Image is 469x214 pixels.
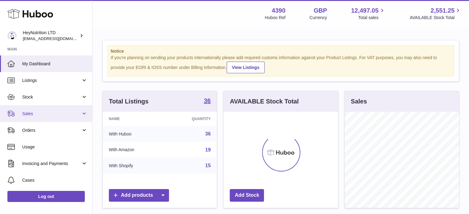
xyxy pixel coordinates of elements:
a: 12,497.05 Total sales [351,6,385,21]
th: Quantity [165,112,217,126]
div: HeyNutrition LTD [23,30,78,42]
img: info@heynutrition.com [7,31,17,40]
strong: Notice [111,48,451,54]
div: Currency [310,15,327,21]
span: Usage [22,144,88,150]
a: Add Stock [230,189,264,202]
span: 2,551.25 [430,6,455,15]
span: Listings [22,78,81,83]
a: 36 [204,98,211,105]
span: My Dashboard [22,61,88,67]
div: Huboo Ref [265,15,286,21]
span: AVAILABLE Stock Total [409,15,462,21]
span: Sales [22,111,81,117]
span: Stock [22,94,81,100]
span: Cases [22,177,88,183]
a: 19 [205,147,211,152]
a: 2,551.25 AVAILABLE Stock Total [409,6,462,21]
h3: Total Listings [109,97,149,106]
span: 12,497.05 [351,6,378,15]
a: 36 [205,131,211,136]
td: With Amazon [103,142,165,158]
span: Orders [22,127,81,133]
strong: GBP [314,6,327,15]
span: Total sales [358,15,385,21]
span: [EMAIL_ADDRESS][DOMAIN_NAME] [23,36,91,41]
a: Add products [109,189,169,202]
strong: 36 [204,98,211,104]
td: With Huboo [103,126,165,142]
span: Invoicing and Payments [22,161,81,167]
td: With Shopify [103,158,165,174]
h3: Sales [351,97,367,106]
strong: 4390 [272,6,286,15]
th: Name [103,112,165,126]
a: 15 [205,163,211,168]
div: If you're planning on sending your products internationally please add required customs informati... [111,55,451,73]
h3: AVAILABLE Stock Total [230,97,298,106]
a: View Listings [227,62,265,73]
a: Log out [7,191,85,202]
